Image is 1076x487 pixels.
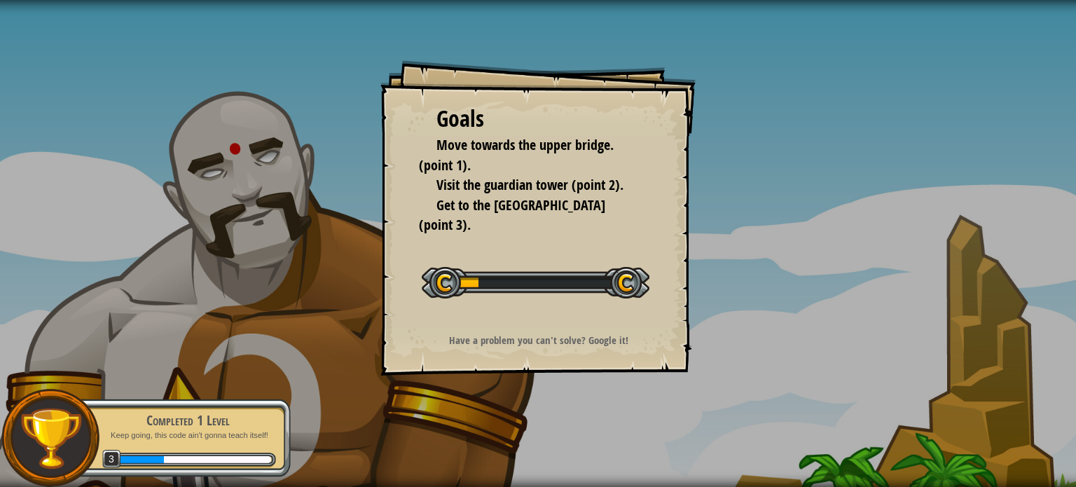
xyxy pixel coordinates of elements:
p: Keep going, this code ain't gonna teach itself! [99,430,276,441]
span: Get to the [GEOGRAPHIC_DATA] (point 3). [419,196,605,235]
span: 3 [102,450,121,469]
strong: Have a problem you can't solve? Google it! [449,333,628,348]
span: Move towards the upper bridge. (point 1). [419,135,614,174]
li: Move towards the upper bridge. (point 1). [419,135,636,175]
li: Visit the guardian tower (point 2). [419,175,636,196]
li: Get to the town gate (point 3). [419,196,636,235]
div: Goals [436,103,640,135]
span: Visit the guardian tower (point 2). [436,175,623,194]
div: Completed 1 Level [99,411,276,430]
img: trophy.png [19,406,83,470]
